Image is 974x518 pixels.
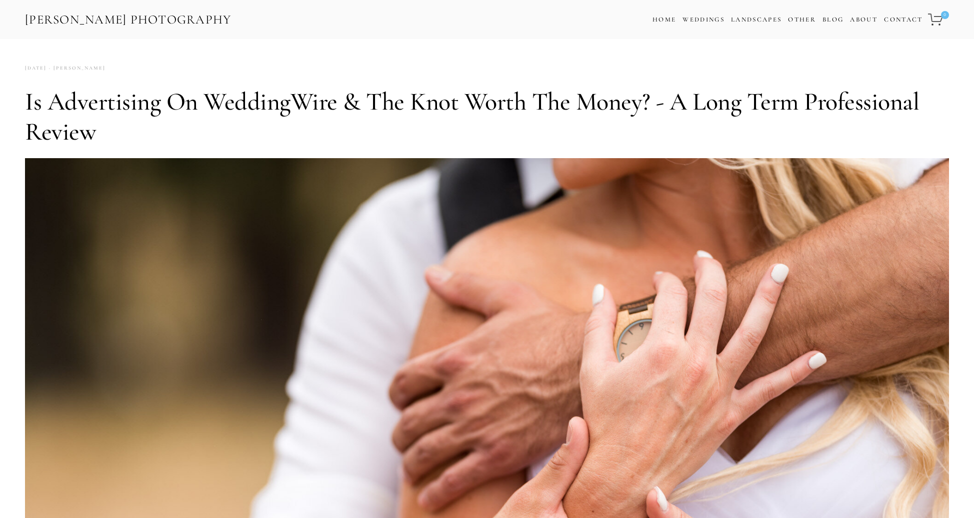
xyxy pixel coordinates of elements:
[652,13,676,27] a: Home
[25,87,949,147] h1: Is Advertising on WeddingWire & The Knot Worth The Money? - A Long Term Professional Review
[788,16,816,24] a: Other
[25,62,46,75] time: [DATE]
[850,13,877,27] a: About
[682,16,724,24] a: Weddings
[884,13,922,27] a: Contact
[822,13,843,27] a: Blog
[941,11,949,19] span: 0
[46,62,105,75] a: [PERSON_NAME]
[926,8,950,32] a: 0 items in cart
[24,9,232,31] a: [PERSON_NAME] Photography
[731,16,781,24] a: Landscapes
